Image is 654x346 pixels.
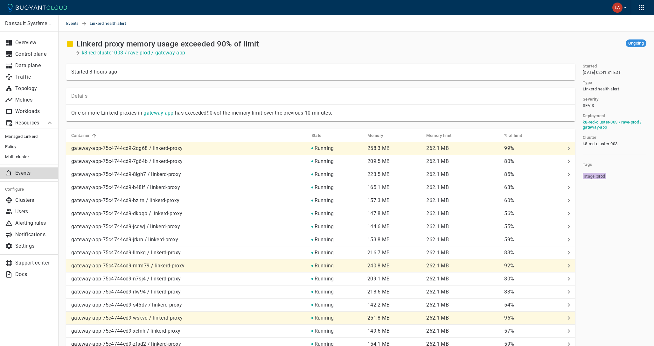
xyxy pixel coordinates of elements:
[504,145,562,152] p: 99%
[367,250,421,256] p: 216.7 MB
[71,289,306,295] p: gateway-app-75c4744cd9-rlw94 / linkerd-proxy
[71,110,570,116] p: One or more Linkerd proxies in has exceeded 90% of the memory limit over the previous 10 minutes.
[15,108,53,115] p: Workloads
[426,289,499,295] p: 262.1 MB
[504,210,562,217] p: 56%
[583,162,646,167] h5: Tags
[5,144,53,149] span: Policy
[583,141,617,146] span: k8-red-cluster-003
[71,302,306,308] p: gateway-app-75c4744cd9-s45dv / linkerd-proxy
[426,223,499,230] p: 262.1 MB
[5,187,53,192] h5: Configure
[71,69,117,75] div: Started
[367,276,421,282] p: 209.1 MB
[15,170,53,176] p: Events
[426,250,499,256] p: 262.1 MB
[584,174,597,179] span: stage :
[367,145,421,152] p: 258.3 MB
[15,120,41,126] p: Resources
[583,70,621,75] span: [DATE] 02:41:31 EDT
[76,39,259,48] h2: Linkerd proxy memory usage exceeded 90% of limit
[15,260,53,266] p: Support center
[583,80,592,85] h5: Type
[583,113,605,118] h5: Deployment
[367,210,421,217] p: 147.8 MB
[426,210,499,217] p: 262.1 MB
[504,328,562,334] p: 57%
[15,62,53,69] p: Data plane
[15,243,53,249] p: Settings
[71,250,306,256] p: gateway-app-75c4744cd9-llmkg / linkerd-proxy
[71,237,306,243] p: gateway-app-75c4744cd9-jrkrn / linkerd-proxy
[71,133,90,138] h5: Container
[315,171,334,178] p: Running
[612,3,623,13] img: Labhesh Potdar
[71,184,306,191] p: gateway-app-75c4744cd9-b48lf / linkerd-proxy
[504,133,522,138] h5: % of limit
[311,133,330,138] span: State
[5,20,53,27] p: Dassault Systèmes- MEDIDATA
[15,271,53,278] p: Docs
[5,134,53,139] span: Managed Linkerd
[315,145,334,152] p: Running
[504,289,562,295] p: 83%
[504,302,562,308] p: 54%
[426,197,499,204] p: 262.1 MB
[583,135,597,140] h5: Cluster
[90,15,134,32] span: Linkerd health alert
[315,250,334,256] p: Running
[504,171,562,178] p: 85%
[583,64,597,69] h5: Started
[71,171,306,178] p: gateway-app-75c4744cd9-8lgh7 / linkerd-proxy
[426,171,499,178] p: 262.1 MB
[367,133,383,138] h5: Memory
[426,237,499,243] p: 262.1 MB
[426,133,451,138] h5: Memory limit
[426,315,499,321] p: 262.1 MB
[71,145,306,152] p: gateway-app-75c4744cd9-2qg68 / linkerd-proxy
[315,315,334,321] p: Running
[315,210,334,217] p: Running
[143,110,173,116] a: gateway-app
[15,231,53,238] p: Notifications
[315,158,334,165] p: Running
[426,145,499,152] p: 262.1 MB
[15,74,53,80] p: Traffic
[504,237,562,243] p: 59%
[71,133,98,138] span: Container
[504,133,530,138] span: % of limit
[315,328,334,334] p: Running
[315,263,334,269] p: Running
[82,50,185,56] p: k8-red-cluster-003 / rave-prod / gateway-app
[15,39,53,46] p: Overview
[15,85,53,92] p: Topology
[71,276,306,282] p: gateway-app-75c4744cd9-n7sj4 / linkerd-proxy
[426,328,499,334] p: 262.1 MB
[426,302,499,308] p: 262.1 MB
[583,87,619,92] span: Linkerd health alert
[504,315,562,321] p: 96%
[583,97,598,102] h5: Severity
[71,93,570,99] p: Details
[367,263,421,269] p: 240.8 MB
[315,302,334,308] p: Running
[426,184,499,191] p: 262.1 MB
[504,158,562,165] p: 80%
[367,302,421,308] p: 142.2 MB
[367,184,421,191] p: 165.1 MB
[626,41,646,46] span: Ongoing
[597,174,605,179] span: prod
[367,133,391,138] span: Memory
[15,208,53,215] p: Users
[426,276,499,282] p: 262.1 MB
[367,328,421,334] p: 149.6 MB
[315,237,334,243] p: Running
[315,184,334,191] p: Running
[5,154,53,159] span: Multi-cluster
[367,158,421,165] p: 209.5 MB
[66,15,81,32] a: Events
[367,315,421,321] p: 251.8 MB
[315,289,334,295] p: Running
[71,223,306,230] p: gateway-app-75c4744cd9-jcqwj / linkerd-proxy
[71,263,306,269] p: gateway-app-75c4744cd9-mrm79 / linkerd-proxy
